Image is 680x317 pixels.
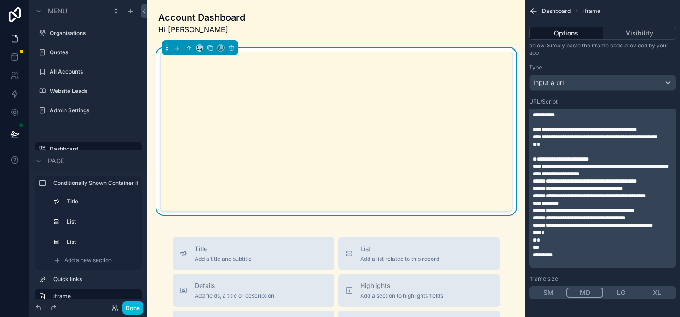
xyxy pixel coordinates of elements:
label: Admin Settings [50,107,136,114]
span: Input a url [533,78,564,87]
span: Details [195,281,274,290]
span: Title [195,244,252,254]
button: SM [530,288,566,298]
label: Title [67,198,133,205]
label: Quotes [50,49,136,56]
span: iframe [583,7,600,15]
div: scrollable content [529,109,676,268]
button: LG [603,288,639,298]
span: List [360,244,439,254]
button: MD [566,288,603,298]
span: Page [48,156,64,166]
span: Dashboard [542,7,571,15]
span: Add a new section [64,257,112,264]
button: Options [529,27,603,40]
span: Add fields, a title or description [195,292,274,300]
button: ListAdd a list related to this record [338,237,500,270]
button: DetailsAdd fields, a title or description [173,274,334,307]
button: XL [639,288,675,298]
span: Highlights [360,281,443,290]
button: HighlightsAdd a section to highlights fields [338,274,500,307]
label: Dashboard [50,145,136,153]
label: Organisations [50,29,136,37]
label: Iframe size [529,275,558,282]
label: Quick links [53,276,134,283]
button: TitleAdd a title and subtitle [173,237,334,270]
button: Input a url [529,75,676,91]
label: List [67,218,133,225]
span: Add a title and subtitle [195,255,252,263]
label: List [67,238,133,246]
button: Visibility [603,27,677,40]
span: Add a section to highlights fields [360,292,443,300]
label: Conditionally Shown Container if any accounts require DDA [53,179,138,187]
label: iframe [53,293,134,300]
label: Type [529,64,542,71]
label: Website Leads [50,87,136,95]
button: Done [122,301,143,315]
span: Menu [48,6,67,16]
span: Hi [PERSON_NAME] [158,24,245,35]
h1: Account Dashboard [158,11,245,24]
label: URL/Script [529,98,558,105]
div: scrollable content [29,172,147,299]
p: Choose the field with the iframe URL or input the URL below. Simply paste the iframe code provide... [529,35,676,57]
label: All Accounts [50,68,136,75]
span: Add a list related to this record [360,255,439,263]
